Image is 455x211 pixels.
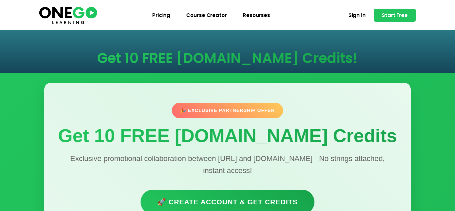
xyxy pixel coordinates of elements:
[52,51,403,65] h1: Get 10 FREE [DOMAIN_NAME] Credits!
[178,9,235,22] a: Course Creator
[348,13,366,18] span: Sign In
[235,9,278,22] a: Resourses
[144,9,178,22] a: Pricing
[374,9,416,22] a: Start Free
[58,153,397,177] p: Exclusive promotional collaboration between [URL] and [DOMAIN_NAME] - No strings attached, instan...
[340,9,374,22] a: Sign In
[172,103,283,118] div: 🎉 Exclusive Partnership Offer
[58,125,397,146] h1: Get 10 FREE [DOMAIN_NAME] Credits
[243,13,270,18] span: Resourses
[152,13,170,18] span: Pricing
[186,13,227,18] span: Course Creator
[382,13,408,18] span: Start Free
